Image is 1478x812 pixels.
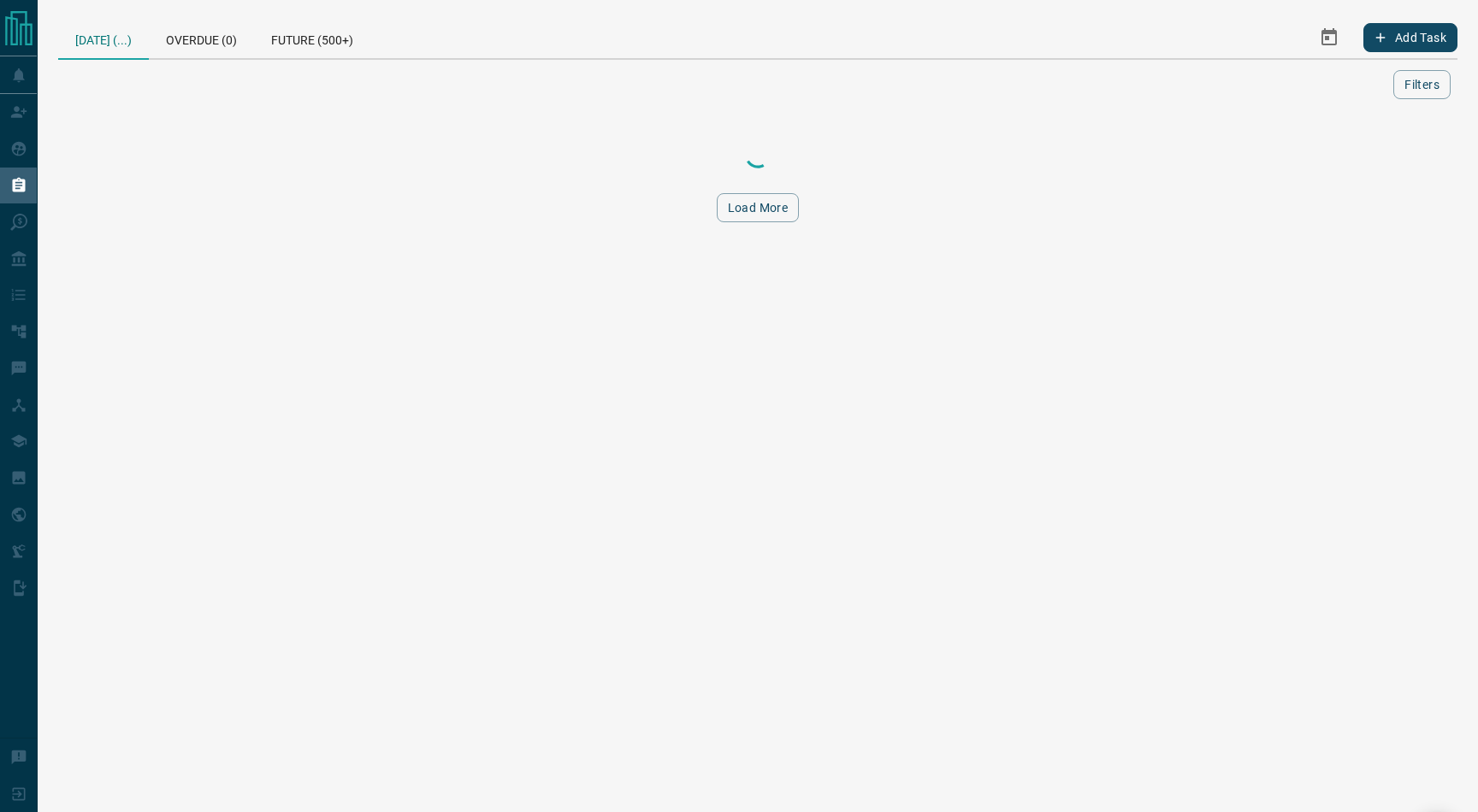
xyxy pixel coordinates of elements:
div: [DATE] (...) [58,17,149,60]
button: Add Task [1363,23,1457,52]
div: Overdue (0) [149,17,254,58]
button: Load More [717,193,800,222]
button: Filters [1393,70,1451,99]
button: Select Date Range [1309,17,1350,58]
div: Future (500+) [254,17,370,58]
div: Loading [672,138,843,173]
